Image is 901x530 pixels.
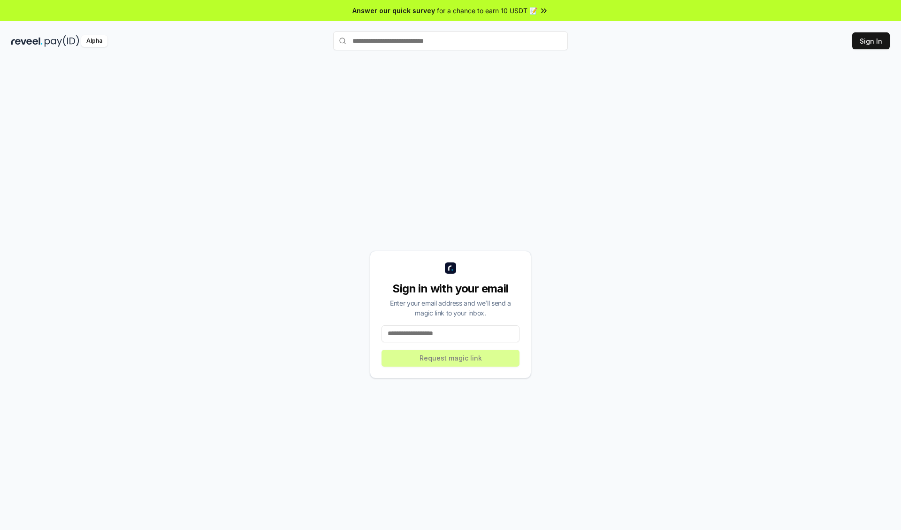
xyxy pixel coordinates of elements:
span: Answer our quick survey [352,6,435,15]
img: reveel_dark [11,35,43,47]
span: for a chance to earn 10 USDT 📝 [437,6,537,15]
div: Enter your email address and we’ll send a magic link to your inbox. [382,298,519,318]
img: pay_id [45,35,79,47]
div: Sign in with your email [382,281,519,296]
img: logo_small [445,262,456,274]
div: Alpha [81,35,107,47]
button: Sign In [852,32,890,49]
